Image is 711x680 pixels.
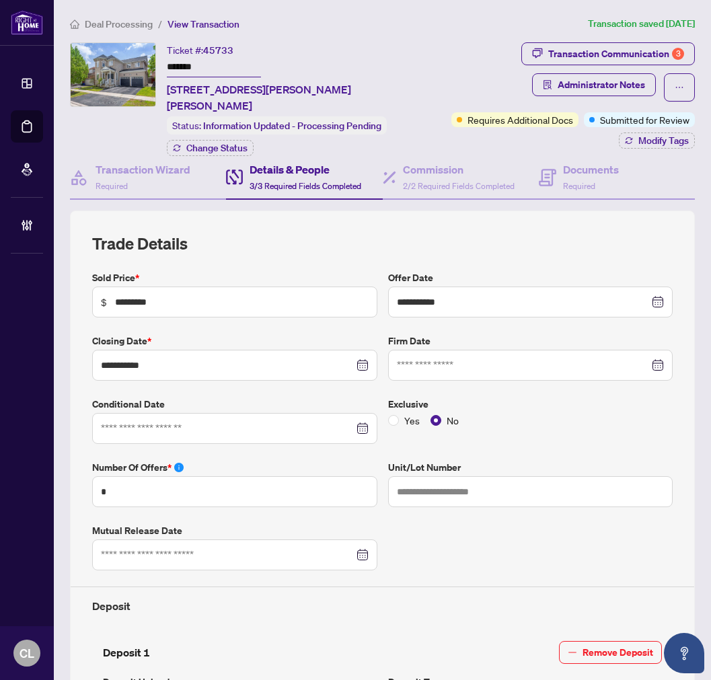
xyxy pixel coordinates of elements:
span: home [70,20,79,29]
span: Administrator Notes [558,74,645,96]
h4: Documents [563,161,619,178]
button: Open asap [664,633,704,673]
span: 45733 [203,44,233,56]
span: Submitted for Review [600,112,689,127]
label: Offer Date [388,270,673,285]
h4: Commission [403,161,515,178]
span: Deal Processing [85,18,153,30]
label: Conditional Date [92,397,377,412]
span: Remove Deposit [583,642,653,663]
label: Firm Date [388,334,673,348]
label: Number of offers [92,460,377,475]
label: Exclusive [388,397,673,412]
h2: Trade Details [92,233,673,254]
span: minus [568,648,577,657]
button: Remove Deposit [559,641,662,664]
button: Transaction Communication3 [521,42,695,65]
div: Status: [167,116,387,135]
span: Modify Tags [638,136,689,145]
img: IMG-N12275565_1.jpg [71,43,155,106]
span: solution [543,80,552,89]
span: 2/2 Required Fields Completed [403,181,515,191]
label: Mutual Release Date [92,523,377,538]
span: Required [563,181,595,191]
span: Information Updated - Processing Pending [203,120,381,132]
span: View Transaction [167,18,239,30]
span: Change Status [186,143,248,153]
label: Sold Price [92,270,377,285]
span: Required [96,181,128,191]
span: $ [101,295,107,309]
h4: Details & People [250,161,361,178]
img: logo [11,10,43,35]
div: 3 [672,48,684,60]
span: No [441,413,464,428]
span: CL [20,644,34,663]
h4: Deposit [92,598,673,614]
div: Transaction Communication [548,43,684,65]
span: 3/3 Required Fields Completed [250,181,361,191]
span: Requires Additional Docs [467,112,573,127]
span: ellipsis [675,83,684,92]
button: Modify Tags [619,133,695,149]
label: Unit/Lot Number [388,460,673,475]
li: / [158,16,162,32]
span: info-circle [174,463,184,472]
h4: Transaction Wizard [96,161,190,178]
span: [STREET_ADDRESS][PERSON_NAME][PERSON_NAME] [167,81,406,114]
span: Yes [399,413,425,428]
button: Change Status [167,140,254,156]
h4: Deposit 1 [103,644,150,660]
button: Administrator Notes [532,73,656,96]
div: Ticket #: [167,42,233,58]
article: Transaction saved [DATE] [588,16,695,32]
label: Closing Date [92,334,377,348]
